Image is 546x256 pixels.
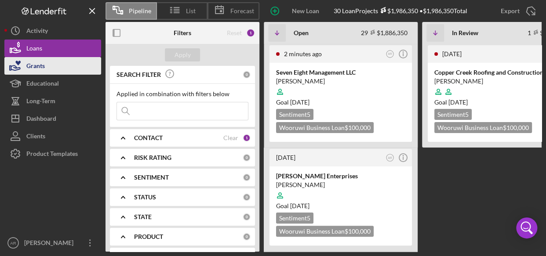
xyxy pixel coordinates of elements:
[434,122,532,133] div: Wooruwi Business Loan $100,000
[4,92,101,110] button: Long-Term
[388,156,392,159] text: AR
[26,40,42,59] div: Loans
[378,7,418,14] div: $1,986,350
[276,154,295,161] time: 2025-08-13 01:18
[290,98,309,106] time: 09/23/2024
[276,98,309,106] span: Goal
[452,29,478,36] b: In Review
[434,109,472,120] div: Sentiment 5
[276,213,313,224] div: Sentiment 5
[4,110,101,127] button: Dashboard
[384,152,396,164] button: AR
[134,233,163,240] b: PRODUCT
[186,7,196,14] span: List
[129,7,151,14] span: Pipeline
[276,109,313,120] div: Sentiment 5
[334,7,467,14] div: 30 Loan Projects • $1,986,350 Total
[501,2,520,20] div: Export
[230,7,254,14] span: Forecast
[4,57,101,75] button: Grants
[165,48,200,61] button: Apply
[243,173,251,181] div: 0
[26,110,56,130] div: Dashboard
[116,90,248,97] div: Applied in combination with filters below
[286,2,325,20] div: New Loan Project
[134,154,171,161] b: RISK RATING
[223,134,238,141] div: Clear
[10,241,16,245] text: AR
[26,127,45,147] div: Clients
[134,194,156,201] b: STATUS
[276,122,374,133] div: Wooruwi Business Loan $100,000
[26,57,45,77] div: Grants
[4,22,101,40] button: Activity
[26,145,78,165] div: Product Templates
[174,29,191,36] b: Filters
[264,2,334,20] button: New Loan Project
[246,29,255,37] div: 1
[268,44,413,143] a: 2 minutes agoARSeven Eight Management LLC[PERSON_NAME]Goal [DATE]Sentiment5Wooruwi Business Loan$...
[26,75,59,94] div: Educational
[22,234,79,254] div: [PERSON_NAME]
[276,172,405,180] div: [PERSON_NAME] Enterprises
[134,213,152,220] b: STATE
[434,98,468,106] span: Goal
[26,92,55,112] div: Long-Term
[116,71,161,78] b: SEARCH FILTER
[175,48,191,61] div: Apply
[276,68,405,77] div: Seven Eight Management LLC
[134,134,163,141] b: CONTACT
[388,52,392,55] text: AR
[4,40,101,57] button: Loans
[448,98,468,106] time: 08/31/2024
[361,29,408,36] div: 29 $1,886,350
[243,193,251,201] div: 0
[4,127,101,145] button: Clients
[384,48,396,60] button: AR
[276,77,405,86] div: [PERSON_NAME]
[290,202,309,209] time: 08/27/2024
[243,154,251,162] div: 0
[268,148,413,247] a: [DATE]AR[PERSON_NAME] Enterprises[PERSON_NAME]Goal [DATE]Sentiment5Wooruwi Business Loan$100,000
[26,22,48,42] div: Activity
[243,71,251,79] div: 0
[4,145,101,162] button: Product Templates
[134,174,169,181] b: SENTIMENT
[227,29,242,36] div: Reset
[4,75,101,92] button: Educational
[516,217,537,238] div: Open Intercom Messenger
[276,202,309,209] span: Goal
[284,50,322,58] time: 2025-08-19 16:58
[276,226,374,237] div: Wooruwi Business Loan $100,000
[294,29,309,36] b: Open
[492,2,542,20] button: Export
[243,213,251,221] div: 0
[243,233,251,241] div: 0
[276,180,405,189] div: [PERSON_NAME]
[4,234,101,252] button: AR[PERSON_NAME]
[442,50,462,58] time: 2025-03-30 22:53
[243,134,251,142] div: 1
